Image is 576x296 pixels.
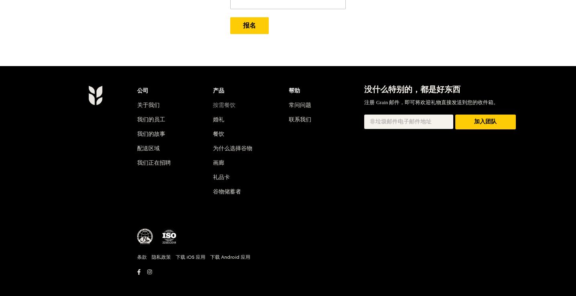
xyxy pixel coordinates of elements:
font: 注册 Grain 邮件，即可将欢迎礼物直接发送到您的收件箱。 [364,99,499,105]
font: 下载 Android 应用 [210,254,250,260]
a: 条款 [137,254,147,260]
img: 粮食 [88,85,102,105]
a: 餐饮 [213,131,224,137]
font: 产品 [213,87,224,94]
button: 报名 [230,17,269,34]
a: 为什么选择谷物 [213,145,252,152]
font: 下载 iOS 应用 [176,254,205,260]
button: 加入团队 [455,115,516,129]
img: MUIS 清真认证 [137,229,153,245]
font: 帮助 [289,87,300,94]
a: 画廊 [213,159,224,166]
a: 我们的故事 [137,131,165,137]
a: 我们的员工 [137,116,165,123]
font: 公司 [137,87,148,94]
a: 下载 Android 应用 [210,254,250,260]
font: 没什么特别的，都是好东西 [364,85,460,94]
a: 谷物储蓄者 [213,188,241,195]
font: 加入团队 [474,119,497,125]
a: 按需餐饮 [213,102,235,109]
a: 配送区域 [137,145,160,152]
font: 修订 [283,278,293,284]
font: 报名 [243,22,256,29]
a: 联系我们 [289,116,311,123]
a: 下载 iOS 应用 [176,254,205,260]
font: 条款 [137,254,147,260]
a: 礼品卡 [213,174,230,181]
input: 非垃圾邮件电子邮件地址 [364,115,453,129]
a: 婚礼 [213,116,224,123]
a: 关于我们 [137,102,160,109]
img: ISO认证 [161,229,177,245]
font: 隐私政策 [152,254,171,260]
a: 我们正在招聘 [137,159,171,166]
a: 常问问题 [289,102,311,109]
a: 隐私政策 [152,254,171,260]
